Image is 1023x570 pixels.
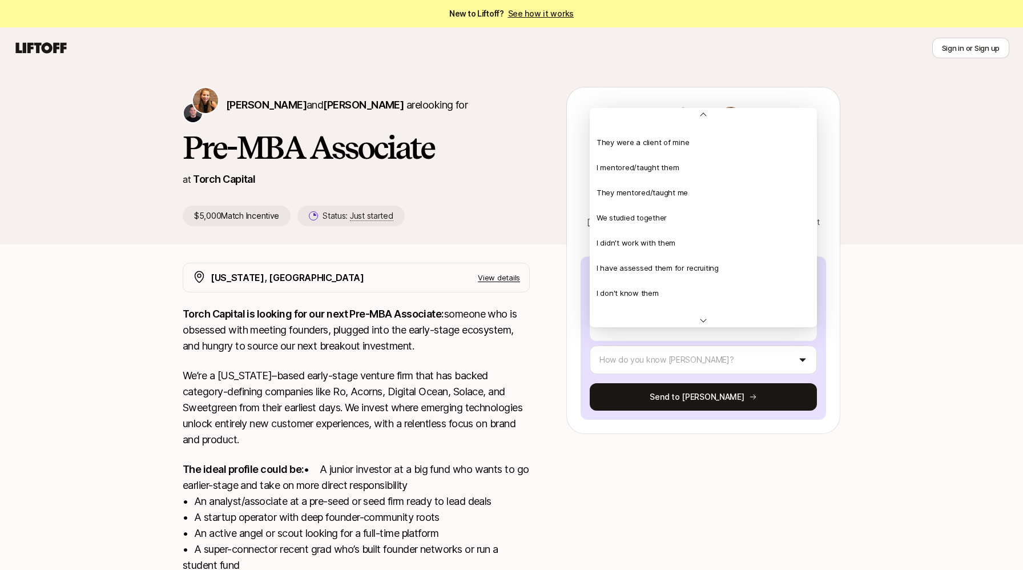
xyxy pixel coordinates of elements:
[597,187,688,198] p: They mentored/taught me
[597,237,675,248] p: I didn't work with them
[597,162,679,173] p: I mentored/taught them
[597,312,693,324] p: Friend, can't vouch for work
[597,212,667,223] p: We studied together
[597,262,719,274] p: I have assessed them for recruiting
[597,287,659,299] p: I don't know them
[597,137,689,148] p: They were a client of mine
